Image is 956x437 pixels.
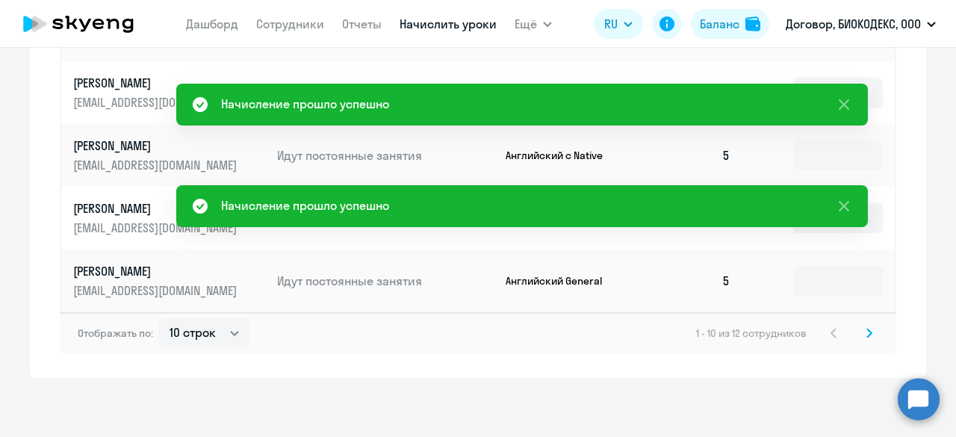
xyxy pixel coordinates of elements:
[604,15,618,33] span: RU
[73,157,240,173] p: [EMAIL_ADDRESS][DOMAIN_NAME]
[515,15,537,33] span: Ещё
[73,263,240,279] p: [PERSON_NAME]
[277,147,494,164] p: Идут постоянные занятия
[594,9,643,39] button: RU
[700,15,739,33] div: Баланс
[691,9,769,39] button: Балансbalance
[221,95,389,113] div: Начисление прошло успешно
[73,75,265,111] a: [PERSON_NAME][EMAIL_ADDRESS][DOMAIN_NAME]
[73,137,240,154] p: [PERSON_NAME]
[400,16,497,31] a: Начислить уроки
[73,75,240,91] p: [PERSON_NAME]
[506,274,618,288] p: Английский General
[277,273,494,289] p: Идут постоянные занятия
[696,326,807,340] span: 1 - 10 из 12 сотрудников
[638,124,742,187] td: 5
[73,263,265,299] a: [PERSON_NAME][EMAIL_ADDRESS][DOMAIN_NAME]
[73,137,265,173] a: [PERSON_NAME][EMAIL_ADDRESS][DOMAIN_NAME]
[73,282,240,299] p: [EMAIL_ADDRESS][DOMAIN_NAME]
[186,16,238,31] a: Дашборд
[778,6,943,42] button: Договор, БИОКОДЕКС, ООО
[506,149,618,162] p: Английский с Native
[342,16,382,31] a: Отчеты
[638,61,742,124] td: 12
[515,9,552,39] button: Ещё
[638,250,742,312] td: 5
[73,94,240,111] p: [EMAIL_ADDRESS][DOMAIN_NAME]
[745,16,760,31] img: balance
[256,16,324,31] a: Сотрудники
[73,220,240,236] p: [EMAIL_ADDRESS][DOMAIN_NAME]
[73,200,265,236] a: [PERSON_NAME][EMAIL_ADDRESS][DOMAIN_NAME]
[73,200,240,217] p: [PERSON_NAME]
[78,326,153,340] span: Отображать по:
[786,15,921,33] p: Договор, БИОКОДЕКС, ООО
[221,196,389,214] div: Начисление прошло успешно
